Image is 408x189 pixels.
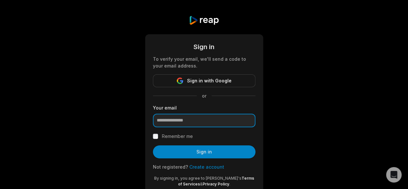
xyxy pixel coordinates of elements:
span: . [229,182,230,186]
span: Not registered? [153,164,188,170]
label: Your email [153,104,255,111]
button: Sign in [153,145,255,158]
button: Sign in with Google [153,74,255,87]
a: Create account [189,164,224,170]
span: or [197,92,212,99]
div: Sign in [153,42,255,52]
a: Privacy Policy [203,182,229,186]
span: Sign in with Google [187,77,232,85]
span: & [200,182,203,186]
div: Open Intercom Messenger [386,167,402,183]
img: reap [189,16,219,25]
div: To verify your email, we'll send a code to your email address. [153,56,255,69]
a: Terms of Services [178,176,254,186]
label: Remember me [162,132,193,140]
span: By signing in, you agree to [PERSON_NAME]'s [154,176,242,181]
